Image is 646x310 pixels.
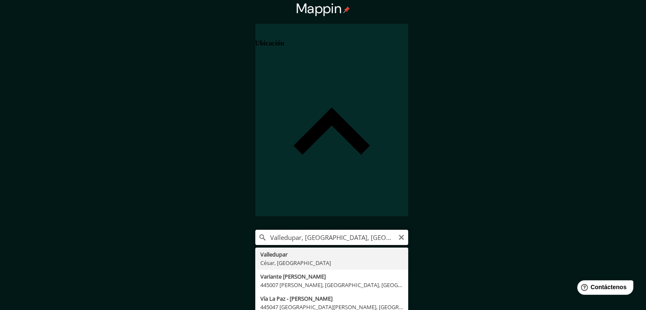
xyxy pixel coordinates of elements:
[260,295,333,302] font: Vía La Paz - [PERSON_NAME]
[343,6,350,13] img: pin-icon.png
[255,39,284,47] font: Ubicación
[255,230,408,245] input: Elige tu ciudad o zona
[398,233,405,241] button: Claro
[255,24,408,216] div: Ubicación
[260,273,326,280] font: Variante [PERSON_NAME]
[260,259,331,267] font: César, [GEOGRAPHIC_DATA]
[570,277,637,301] iframe: Lanzador de widgets de ayuda
[260,281,435,289] font: 445007 [PERSON_NAME], [GEOGRAPHIC_DATA], [GEOGRAPHIC_DATA]
[260,251,288,258] font: Valledupar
